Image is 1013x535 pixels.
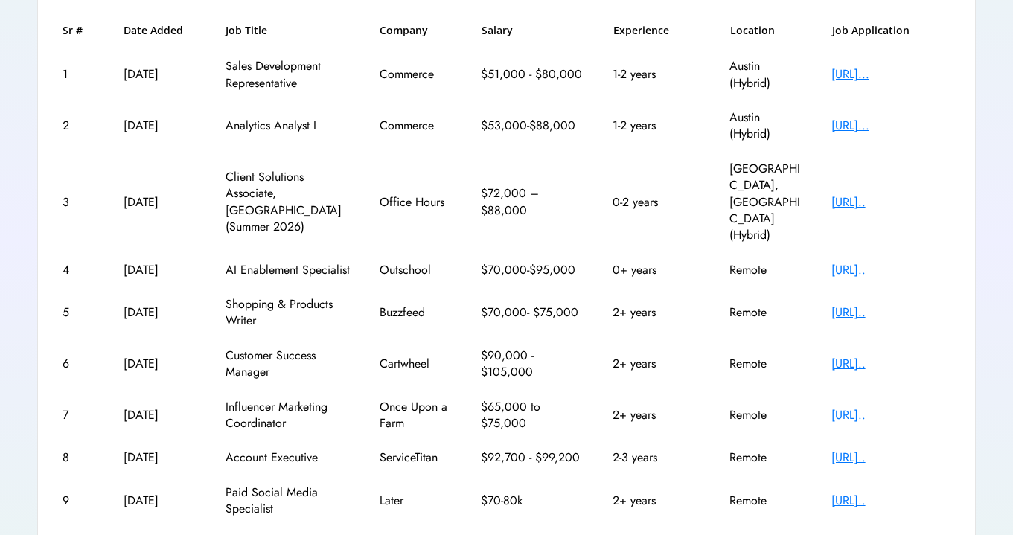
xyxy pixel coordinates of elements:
[380,23,454,38] h6: Company
[226,449,352,466] div: Account Executive
[380,304,454,321] div: Buzzfeed
[124,304,198,321] div: [DATE]
[481,399,585,432] div: $65,000 to $75,000
[831,118,950,134] div: [URL]...
[124,23,198,38] h6: Date Added
[613,449,702,466] div: 2-3 years
[832,23,951,38] h6: Job Application
[831,493,950,509] div: [URL]..
[226,296,352,330] div: Shopping & Products Writer
[481,118,585,134] div: $53,000-$88,000
[831,66,950,83] div: [URL]...
[613,194,702,211] div: 0-2 years
[481,449,585,466] div: $92,700 - $99,200
[124,194,198,211] div: [DATE]
[124,449,198,466] div: [DATE]
[380,194,454,211] div: Office Hours
[226,262,352,278] div: AI Enablement Specialist
[124,262,198,278] div: [DATE]
[613,356,702,372] div: 2+ years
[831,262,950,278] div: [URL]..
[380,66,454,83] div: Commerce
[380,493,454,509] div: Later
[729,262,804,278] div: Remote
[63,407,96,423] div: 7
[729,407,804,423] div: Remote
[613,66,702,83] div: 1-2 years
[63,23,96,38] h6: Sr #
[63,304,96,321] div: 5
[63,493,96,509] div: 9
[481,304,585,321] div: $70,000- $75,000
[729,449,804,466] div: Remote
[729,493,804,509] div: Remote
[613,262,702,278] div: 0+ years
[729,304,804,321] div: Remote
[226,58,352,92] div: Sales Development Representative
[226,399,352,432] div: Influencer Marketing Coordinator
[481,185,585,219] div: $72,000 – $88,000
[729,58,804,92] div: Austin (Hybrid)
[380,399,454,432] div: Once Upon a Farm
[481,347,585,381] div: $90,000 - $105,000
[226,118,352,134] div: Analytics Analyst I
[63,356,96,372] div: 6
[124,493,198,509] div: [DATE]
[729,109,804,143] div: Austin (Hybrid)
[613,304,702,321] div: 2+ years
[63,194,96,211] div: 3
[63,262,96,278] div: 4
[481,262,585,278] div: $70,000-$95,000
[63,449,96,466] div: 8
[481,66,585,83] div: $51,000 - $80,000
[124,356,198,372] div: [DATE]
[831,449,950,466] div: [URL]..
[380,356,454,372] div: Cartwheel
[613,118,702,134] div: 1-2 years
[729,161,804,244] div: [GEOGRAPHIC_DATA], [GEOGRAPHIC_DATA] (Hybrid)
[729,356,804,372] div: Remote
[63,118,96,134] div: 2
[226,169,352,236] div: Client Solutions Associate, [GEOGRAPHIC_DATA] (Summer 2026)
[124,407,198,423] div: [DATE]
[482,23,586,38] h6: Salary
[613,23,703,38] h6: Experience
[730,23,805,38] h6: Location
[226,484,352,518] div: Paid Social Media Specialist
[831,356,950,372] div: [URL]..
[481,493,585,509] div: $70-80k
[380,262,454,278] div: Outschool
[380,449,454,466] div: ServiceTitan
[831,407,950,423] div: [URL]..
[124,118,198,134] div: [DATE]
[63,66,96,83] div: 1
[124,66,198,83] div: [DATE]
[831,194,950,211] div: [URL]..
[831,304,950,321] div: [URL]..
[226,23,267,38] h6: Job Title
[226,347,352,381] div: Customer Success Manager
[613,493,702,509] div: 2+ years
[613,407,702,423] div: 2+ years
[380,118,454,134] div: Commerce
